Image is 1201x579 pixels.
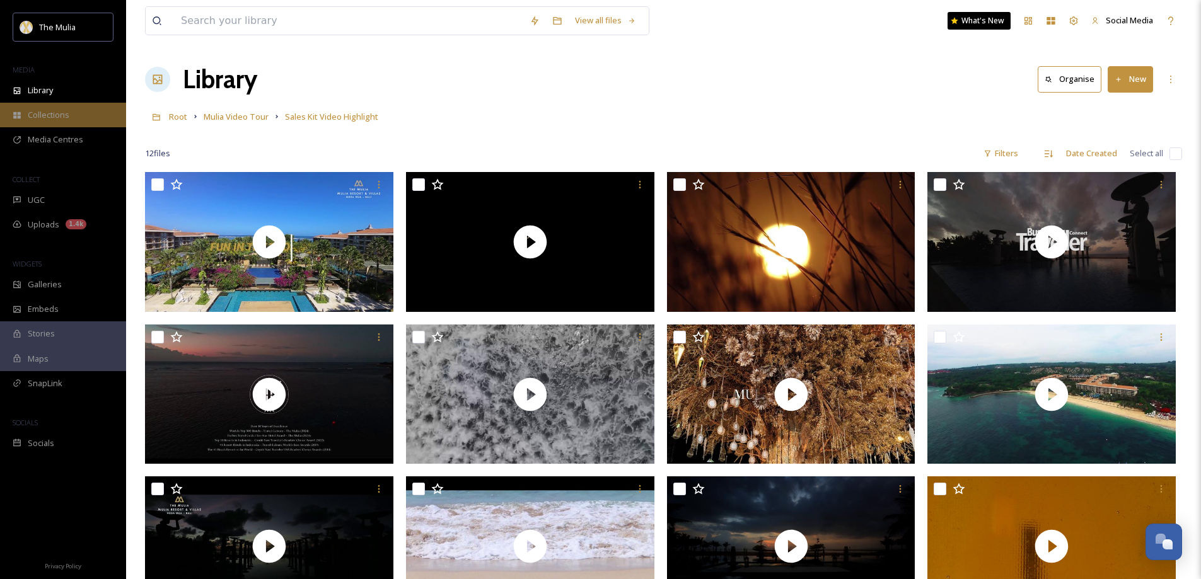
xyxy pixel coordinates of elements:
[28,437,54,449] span: Socials
[1106,14,1153,26] span: Social Media
[28,194,45,206] span: UGC
[145,324,393,464] img: thumbnail
[13,175,40,184] span: COLLECT
[20,21,33,33] img: mulia_logo.png
[1108,66,1153,92] button: New
[28,219,59,231] span: Uploads
[406,172,654,312] img: thumbnail
[13,418,38,427] span: SOCIALS
[175,7,523,35] input: Search your library
[1060,141,1123,166] div: Date Created
[45,562,81,570] span: Privacy Policy
[1038,66,1108,92] a: Organise
[28,134,83,146] span: Media Centres
[927,324,1176,464] img: thumbnail
[285,111,378,122] span: Sales Kit Video Highlight
[28,328,55,340] span: Stories
[927,172,1176,312] img: thumbnail
[977,141,1024,166] div: Filters
[28,109,69,121] span: Collections
[183,60,257,98] a: Library
[13,65,35,74] span: MEDIA
[28,353,49,365] span: Maps
[1130,147,1163,159] span: Select all
[28,303,59,315] span: Embeds
[667,324,915,464] img: thumbnail
[28,377,62,389] span: SnapLink
[28,278,62,290] span: Galleries
[1146,524,1182,560] button: Open Chat
[204,109,269,124] a: Mulia Video Tour
[948,12,1011,30] a: What's New
[66,219,86,229] div: 1.4k
[13,259,42,268] span: WIDGETS
[169,111,187,122] span: Root
[28,84,53,96] span: Library
[204,111,269,122] span: Mulia Video Tour
[145,172,393,312] img: thumbnail
[667,172,915,312] img: thumbnail
[39,21,76,33] span: The Mulia
[569,8,642,33] a: View all files
[1085,8,1159,33] a: Social Media
[285,109,378,124] a: Sales Kit Video Highlight
[45,558,81,573] a: Privacy Policy
[406,324,654,464] img: thumbnail
[169,109,187,124] a: Root
[145,147,170,159] span: 12 file s
[1038,66,1101,92] button: Organise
